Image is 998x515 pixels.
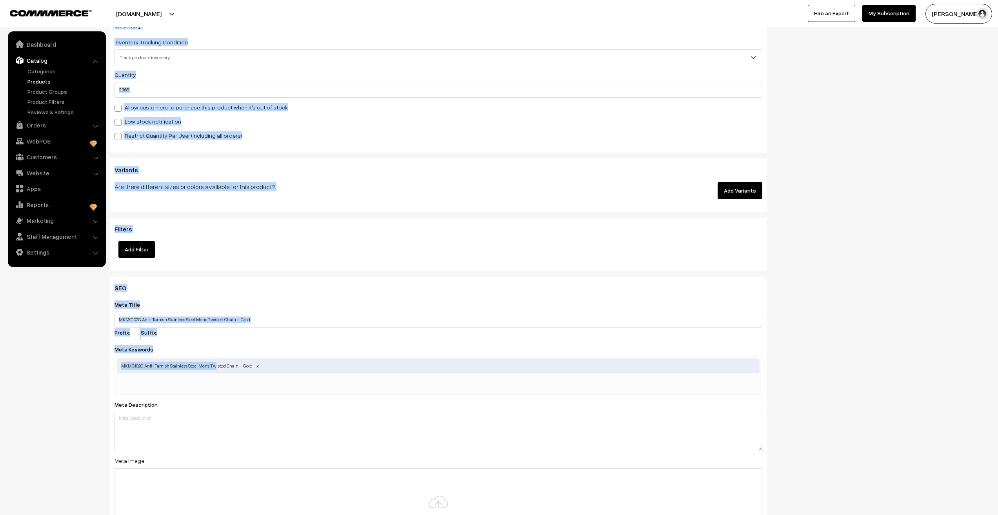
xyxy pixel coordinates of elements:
label: Suffix: [141,328,167,337]
label: Low stock notification [115,117,181,126]
a: Settings [10,245,103,259]
a: Staff Management [10,229,103,244]
a: Website [10,166,103,180]
label: Meta Title [115,300,149,309]
span: Track product's inventory [115,49,762,65]
a: Orders [10,118,103,132]
label: Prefix: [115,328,140,337]
a: Categories [25,67,103,75]
label: Inventory Tracking Condition [115,38,188,46]
a: Hire an Expert [808,5,855,22]
span: Filters [115,225,142,233]
button: [DOMAIN_NAME] [89,4,189,24]
a: Products [25,77,103,86]
label: Meta Image [115,457,144,465]
p: Are there different sizes or colors available for this product? [115,182,542,191]
span: SEO [115,284,136,292]
label: Restrict Quantity Per User (Including all orders) [115,131,242,140]
label: Quantity [115,71,136,79]
a: Catalog [10,53,103,67]
span: MKMC102G Anti-Tarnish Stainless Steel Mens Twisted Chain – Gold [117,358,760,373]
label: Meta Keywords [115,345,163,353]
img: user [976,8,988,20]
a: Reviews & Ratings [25,108,103,116]
a: Customers [10,150,103,164]
span: Track product's inventory [115,51,762,64]
label: Allow customers to purchase this product when it's out of stock [115,103,288,111]
button: [PERSON_NAME] [925,4,992,24]
button: Add Filter [118,241,155,258]
a: Apps [10,182,103,196]
a: COMMMERCE [10,8,78,17]
img: COMMMERCE [10,10,92,16]
input: Meta Title [115,312,762,328]
button: Add Variants [718,182,762,199]
a: Marketing [10,213,103,227]
span: Variants [115,166,147,174]
a: Product Groups [25,87,103,96]
a: Dashboard [10,37,103,51]
a: Product Filters [25,98,103,106]
a: My Subscription [862,5,916,22]
input: Quantity [115,82,762,98]
a: WebPOS [10,134,103,148]
a: Reports [10,198,103,212]
label: Meta Description [115,400,167,409]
